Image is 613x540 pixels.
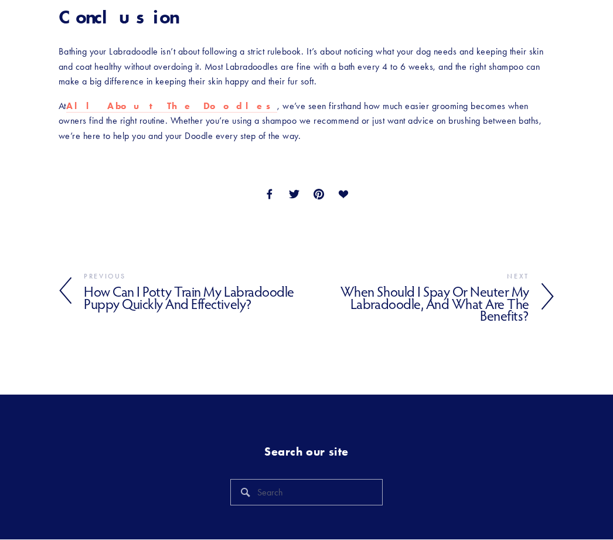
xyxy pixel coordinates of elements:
[59,45,554,90] p: Bathing your Labradoodle isn’t about following a strict rulebook. It’s about noticing what your d...
[84,270,306,284] div: Previous
[59,6,178,29] strong: Conclusion
[66,101,277,113] a: All About The Doodles
[59,270,306,313] a: Previous How Can I Potty Train My Labradoodle Puppy Quickly and Effectively?
[264,445,349,459] strong: Search our site
[66,101,277,112] strong: All About The Doodles
[306,284,529,325] h4: When Should I Spay or Neuter My Labradoodle, and What Are the Benefits?
[230,480,382,506] input: Search
[84,284,306,313] h4: How Can I Potty Train My Labradoodle Puppy Quickly and Effectively?
[306,270,529,284] div: Next
[306,270,554,325] a: Next When Should I Spay or Neuter My Labradoodle, and What Are the Benefits?
[59,99,554,144] p: At , we’ve seen firsthand how much easier grooming becomes when owners find the right routine. Wh...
